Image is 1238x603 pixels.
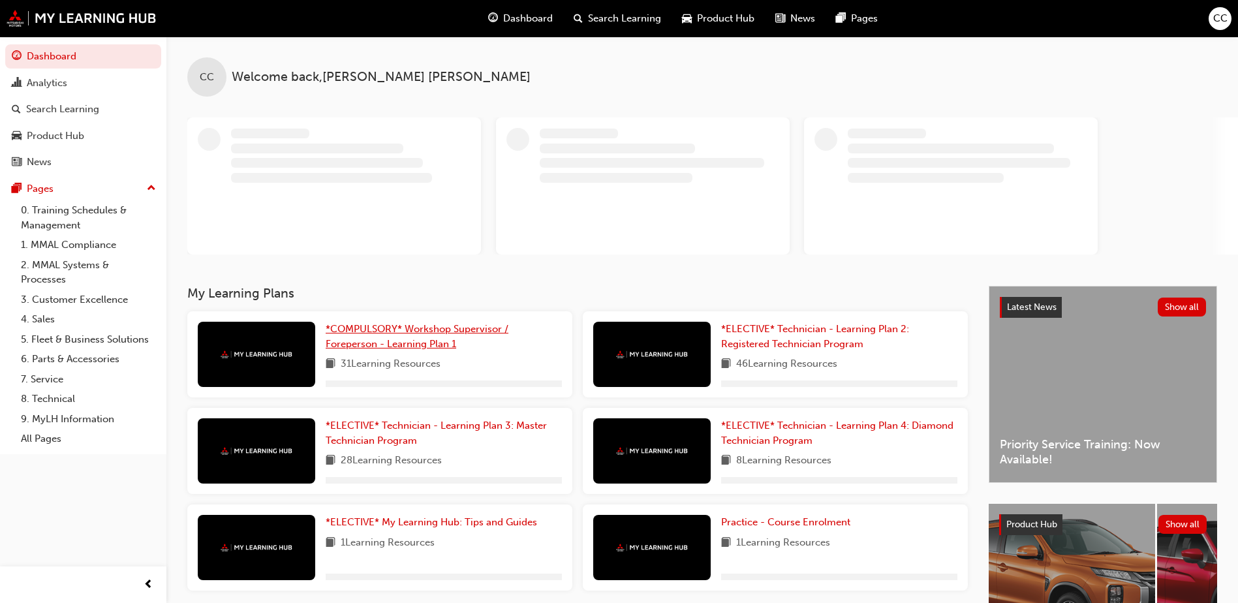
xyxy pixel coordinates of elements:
span: guage-icon [12,51,22,63]
a: guage-iconDashboard [478,5,563,32]
a: 9. MyLH Information [16,409,161,429]
span: book-icon [721,453,731,469]
span: 46 Learning Resources [736,356,837,373]
span: Dashboard [503,11,553,26]
span: *ELECTIVE* My Learning Hub: Tips and Guides [326,516,537,528]
a: *ELECTIVE* Technician - Learning Plan 2: Registered Technician Program [721,322,957,351]
a: 2. MMAL Systems & Processes [16,255,161,290]
a: Latest NewsShow all [1000,297,1206,318]
button: Pages [5,177,161,201]
div: Product Hub [27,129,84,144]
span: news-icon [12,157,22,168]
span: Product Hub [1006,519,1057,530]
span: book-icon [326,356,335,373]
a: 1. MMAL Compliance [16,235,161,255]
span: pages-icon [12,183,22,195]
span: chart-icon [12,78,22,89]
a: *ELECTIVE* My Learning Hub: Tips and Guides [326,515,542,530]
img: mmal [221,350,292,359]
a: Search Learning [5,97,161,121]
img: mmal [616,447,688,456]
span: car-icon [682,10,692,27]
a: 0. Training Schedules & Management [16,200,161,235]
a: Product HubShow all [999,514,1207,535]
a: Dashboard [5,44,161,69]
span: search-icon [12,104,21,116]
a: Analytics [5,71,161,95]
span: *COMPULSORY* Workshop Supervisor / Foreperson - Learning Plan 1 [326,323,508,350]
a: 5. Fleet & Business Solutions [16,330,161,350]
span: Latest News [1007,301,1057,313]
a: All Pages [16,429,161,449]
span: 8 Learning Resources [736,453,831,469]
span: News [790,11,815,26]
a: 7. Service [16,369,161,390]
div: Pages [27,181,54,196]
span: news-icon [775,10,785,27]
span: book-icon [721,356,731,373]
a: *ELECTIVE* Technician - Learning Plan 3: Master Technician Program [326,418,562,448]
a: *COMPULSORY* Workshop Supervisor / Foreperson - Learning Plan 1 [326,322,562,351]
img: mmal [221,544,292,552]
a: Latest NewsShow allPriority Service Training: Now Available! [989,286,1217,483]
a: 8. Technical [16,389,161,409]
span: prev-icon [144,577,153,593]
button: CC [1209,7,1231,30]
span: CC [1213,11,1228,26]
span: Product Hub [697,11,754,26]
span: *ELECTIVE* Technician - Learning Plan 2: Registered Technician Program [721,323,909,350]
a: search-iconSearch Learning [563,5,672,32]
button: DashboardAnalyticsSearch LearningProduct HubNews [5,42,161,177]
img: mmal [616,350,688,359]
span: Welcome back , [PERSON_NAME] [PERSON_NAME] [232,70,531,85]
a: Practice - Course Enrolment [721,515,856,530]
span: Practice - Course Enrolment [721,516,850,528]
a: pages-iconPages [826,5,888,32]
img: mmal [221,447,292,456]
span: *ELECTIVE* Technician - Learning Plan 4: Diamond Technician Program [721,420,953,446]
button: Show all [1158,515,1207,534]
span: *ELECTIVE* Technician - Learning Plan 3: Master Technician Program [326,420,547,446]
span: 28 Learning Resources [341,453,442,469]
span: guage-icon [488,10,498,27]
a: 6. Parts & Accessories [16,349,161,369]
span: CC [200,70,214,85]
a: 3. Customer Excellence [16,290,161,310]
div: Search Learning [26,102,99,117]
img: mmal [616,544,688,552]
a: News [5,150,161,174]
span: up-icon [147,180,156,197]
span: 1 Learning Resources [341,535,435,551]
span: 31 Learning Resources [341,356,441,373]
span: book-icon [326,453,335,469]
img: mmal [7,10,157,27]
a: news-iconNews [765,5,826,32]
a: *ELECTIVE* Technician - Learning Plan 4: Diamond Technician Program [721,418,957,448]
a: 4. Sales [16,309,161,330]
span: book-icon [721,535,731,551]
span: car-icon [12,131,22,142]
span: Priority Service Training: Now Available! [1000,437,1206,467]
span: Pages [851,11,878,26]
span: 1 Learning Resources [736,535,830,551]
a: car-iconProduct Hub [672,5,765,32]
a: Product Hub [5,124,161,148]
div: News [27,155,52,170]
h3: My Learning Plans [187,286,968,301]
div: Analytics [27,76,67,91]
span: book-icon [326,535,335,551]
span: Search Learning [588,11,661,26]
span: pages-icon [836,10,846,27]
span: search-icon [574,10,583,27]
button: Show all [1158,298,1207,317]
